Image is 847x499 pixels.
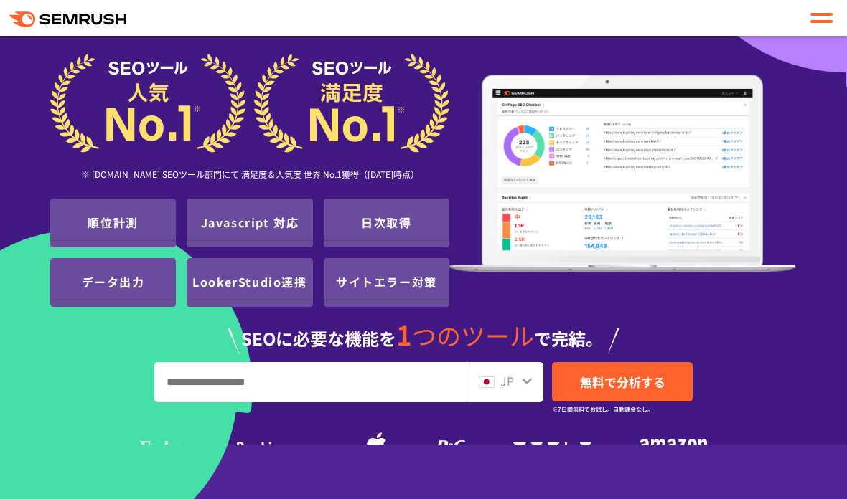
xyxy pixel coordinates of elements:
div: SEOに必要な機能を [50,307,797,354]
input: URL、キーワードを入力してください [155,363,466,401]
div: ※ [DOMAIN_NAME] SEOツール部門にて 満足度＆人気度 世界 No.1獲得（[DATE]時点） [50,153,449,199]
a: 日次取得 [324,205,449,241]
span: 1 [396,315,412,353]
span: つのツール [412,318,534,353]
small: ※7日間無料でお試し。自動課金なし。 [552,402,653,416]
a: 順位計測 [51,205,175,241]
a: データ出力 [51,265,175,300]
a: 無料で分析する [552,362,693,401]
a: Javascript 対応 [187,205,312,241]
span: JP [500,372,514,389]
a: LookerStudio連携 [187,265,312,300]
a: サイトエラー対策 [324,265,449,300]
span: で完結。 [534,325,603,351]
span: 無料で分析する [580,373,665,391]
